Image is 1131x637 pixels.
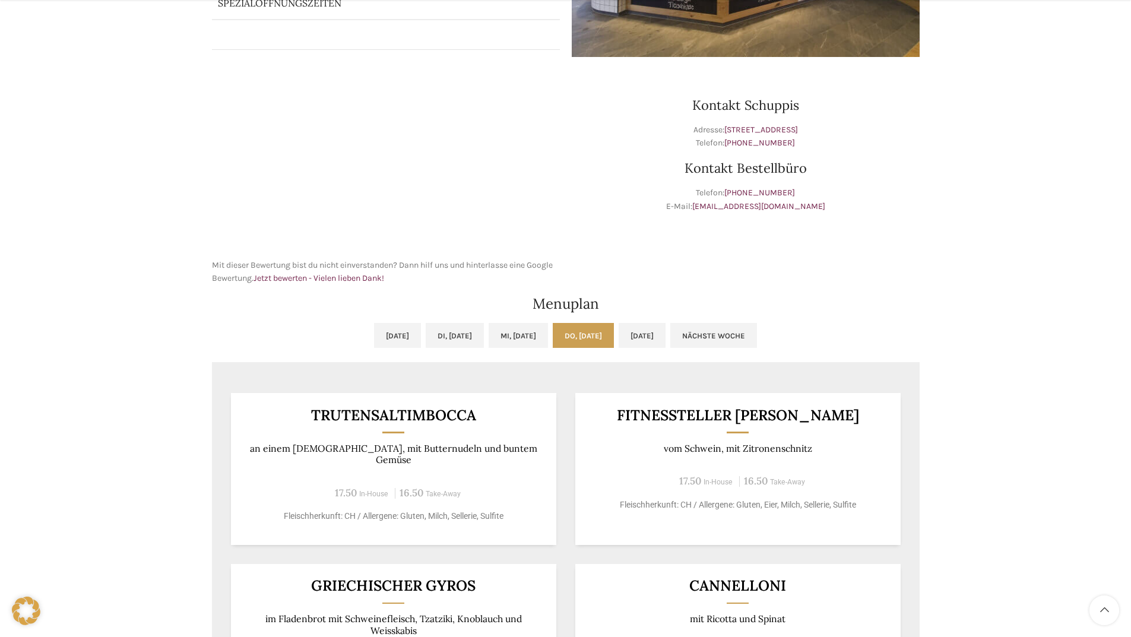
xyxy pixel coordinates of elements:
[426,323,484,348] a: Di, [DATE]
[704,478,733,486] span: In-House
[212,69,560,247] iframe: schwyter schuppis
[572,99,920,112] h3: Kontakt Schuppis
[590,443,886,454] p: vom Schwein, mit Zitronenschnitz
[245,408,541,423] h3: Trutensaltimbocca
[572,186,920,213] p: Telefon: E-Mail:
[245,443,541,466] p: an einem [DEMOGRAPHIC_DATA], mit Butternudeln und buntem Gemüse
[245,578,541,593] h3: Griechischer Gyros
[245,613,541,636] p: im Fladenbrot mit Schweinefleisch, Tzatziki, Knoblauch und Weisskabis
[1089,595,1119,625] a: Scroll to top button
[374,323,421,348] a: [DATE]
[553,323,614,348] a: Do, [DATE]
[359,490,388,498] span: In-House
[590,499,886,511] p: Fleischherkunft: CH / Allergene: Gluten, Eier, Milch, Sellerie, Sulfite
[724,138,795,148] a: [PHONE_NUMBER]
[590,578,886,593] h3: Cannelloni
[670,323,757,348] a: Nächste Woche
[679,474,701,487] span: 17.50
[212,259,560,286] p: Mit dieser Bewertung bist du nicht einverstanden? Dann hilf uns und hinterlasse eine Google Bewer...
[426,490,461,498] span: Take-Away
[572,123,920,150] p: Adresse: Telefon:
[245,510,541,522] p: Fleischherkunft: CH / Allergene: Gluten, Milch, Sellerie, Sulfite
[489,323,548,348] a: Mi, [DATE]
[724,188,795,198] a: [PHONE_NUMBER]
[335,486,357,499] span: 17.50
[724,125,798,135] a: [STREET_ADDRESS]
[400,486,423,499] span: 16.50
[692,201,825,211] a: [EMAIL_ADDRESS][DOMAIN_NAME]
[744,474,768,487] span: 16.50
[572,161,920,175] h3: Kontakt Bestellbüro
[590,613,886,625] p: mit Ricotta und Spinat
[212,297,920,311] h2: Menuplan
[619,323,666,348] a: [DATE]
[254,273,384,283] a: Jetzt bewerten - Vielen lieben Dank!
[590,408,886,423] h3: Fitnessteller [PERSON_NAME]
[770,478,805,486] span: Take-Away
